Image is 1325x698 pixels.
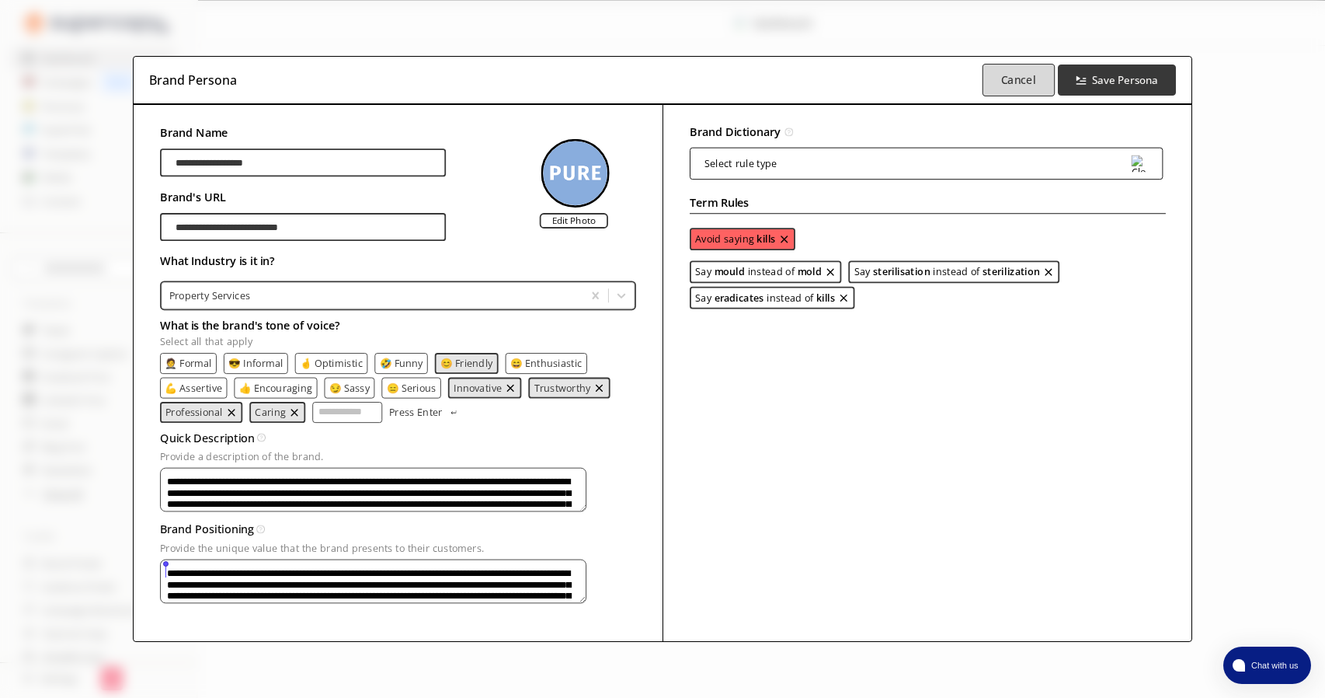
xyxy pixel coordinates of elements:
[593,382,604,393] img: delete
[160,148,446,176] input: brand-persona-input-input
[982,64,1055,96] button: Cancel
[225,407,236,417] img: delete
[1001,72,1036,87] b: Cancel
[540,212,608,228] label: Edit Photo
[1245,659,1302,672] span: Chat with us
[225,407,236,417] button: remove Professional
[160,352,636,422] div: tone-text-list
[160,187,446,208] h2: Brand's URL
[816,292,834,303] b: kills
[440,358,493,368] button: 😊 Friendly
[690,192,749,213] h2: Term Rules
[449,410,457,414] img: Press Enter
[504,382,515,393] button: remove Innovative
[389,407,442,417] p: Press Enter
[160,336,636,347] p: Select all that apply
[747,267,794,277] p: instead of
[149,68,237,92] h3: Brand Persona
[160,542,636,553] p: Provide the unique value that the brand presents to their customers.
[690,121,781,142] h2: Brand Dictionary
[504,382,515,393] img: delete
[695,267,711,277] p: Say
[160,428,255,448] h3: Quick Description
[165,382,222,393] button: 💪 Assertive
[1223,647,1311,684] button: atlas-launcher
[778,233,789,244] img: delete
[797,267,822,277] b: mold
[160,213,446,241] input: brand-persona-input-input
[312,401,382,422] input: tone-input
[165,407,223,417] button: Professional
[160,451,636,462] p: Provide a description of the brand.
[300,358,363,368] button: 🤞 Optimistic
[228,358,283,368] button: 😎 Informal
[872,267,930,277] b: sterilisation
[695,233,754,244] p: Avoid saying
[784,127,793,136] img: Tooltip Icon
[933,267,979,277] p: instead of
[767,292,813,303] p: instead of
[288,407,299,417] img: delete
[257,434,266,442] img: Tooltip Icon
[714,267,745,277] b: mould
[160,467,586,511] textarea: textarea-textarea
[160,250,636,270] h2: What Industry is it in?
[695,292,711,303] p: Say
[534,382,590,393] button: Trustworthy
[1092,73,1158,87] b: Save Persona
[1058,65,1177,96] button: Save Persona
[1042,267,1053,277] img: delete
[704,158,777,169] div: Select rule type
[165,358,211,368] button: 🤵 Formal
[854,267,870,277] p: Say
[160,518,255,539] h3: Brand Positioning
[824,267,835,277] img: delete
[1131,155,1148,172] img: Close
[238,382,312,393] button: 👍 Encouraging
[714,292,763,303] b: eradicates
[386,382,436,393] button: 😑 Serious
[541,138,609,207] img: Close
[329,382,369,393] button: 😏 Sassy
[690,261,1166,309] div: replace-text-list
[593,382,604,393] button: remove Trustworthy
[837,292,848,303] img: delete
[510,358,583,368] button: 😄 Enthusiastic
[756,233,775,244] b: kills
[160,315,636,336] h2: What is the brand's tone of voice?
[255,407,286,417] button: Caring
[982,267,1040,277] b: sterilization
[160,559,586,603] textarea: textarea-textarea
[379,358,423,368] button: 🤣 Funny
[160,122,446,143] h2: Brand Name
[389,401,459,422] button: Press Enter Press Enter
[256,525,265,533] img: Tooltip Icon
[690,228,795,250] div: avoid-text-list
[288,407,299,417] button: remove Caring
[454,382,502,393] button: Innovative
